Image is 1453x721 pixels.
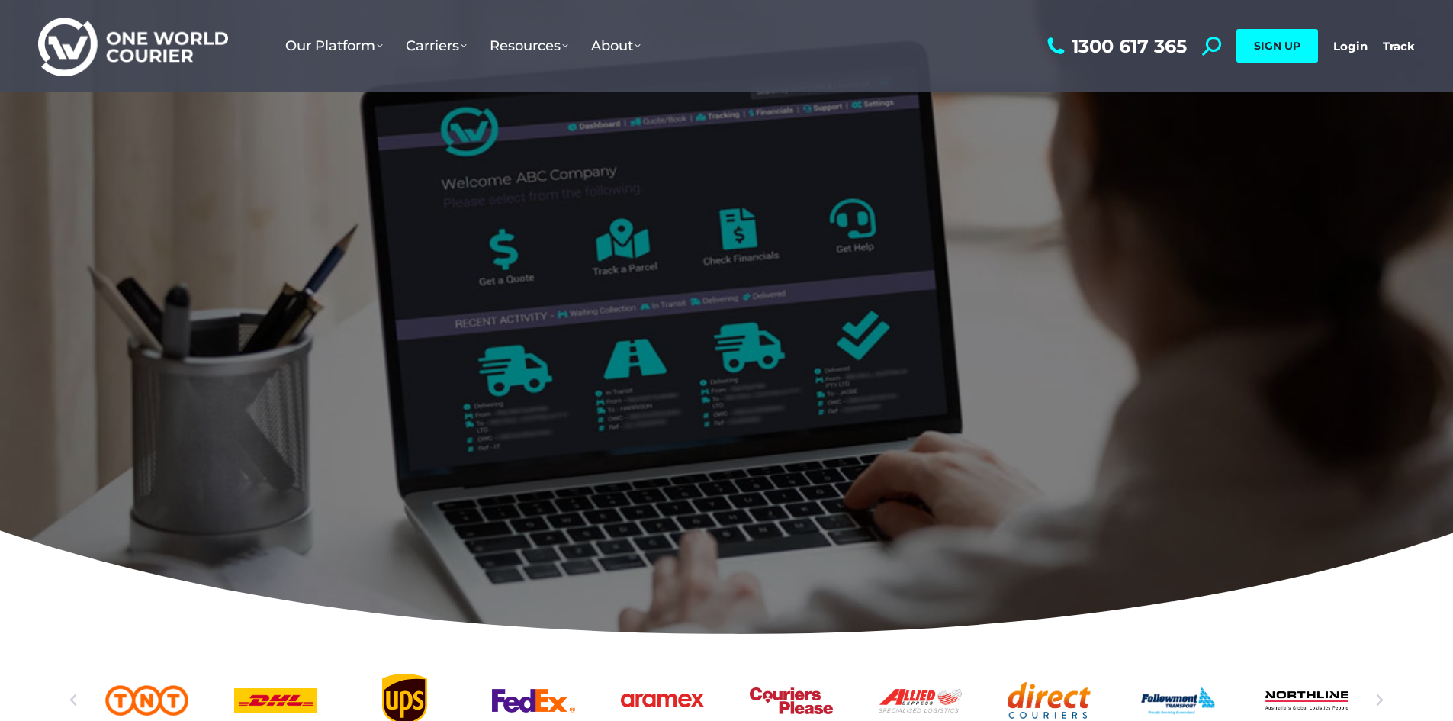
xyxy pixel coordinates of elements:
img: One World Courier [38,15,228,77]
a: Track [1383,39,1415,53]
a: Login [1333,39,1368,53]
a: SIGN UP [1236,29,1318,63]
span: Our Platform [285,37,383,54]
a: 1300 617 365 [1043,37,1187,56]
span: Resources [490,37,568,54]
a: Our Platform [274,22,394,69]
span: About [591,37,641,54]
span: Carriers [406,37,467,54]
span: SIGN UP [1254,39,1300,53]
a: About [580,22,652,69]
a: Resources [478,22,580,69]
a: Carriers [394,22,478,69]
